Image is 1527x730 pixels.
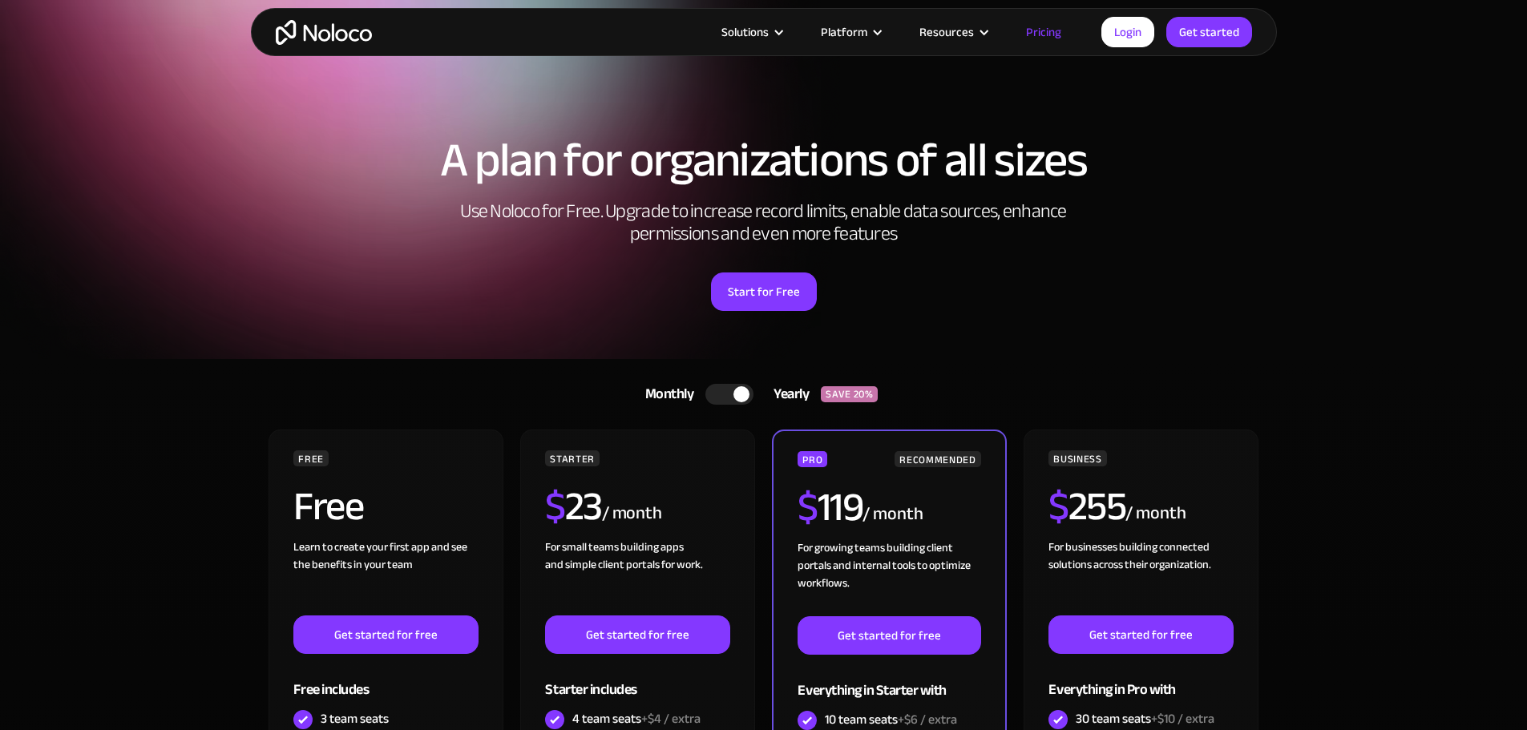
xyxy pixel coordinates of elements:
div: Yearly [753,382,821,406]
div: FREE [293,450,329,466]
div: For businesses building connected solutions across their organization. ‍ [1048,538,1233,615]
div: BUSINESS [1048,450,1106,466]
a: Login [1101,17,1154,47]
a: Get started for free [545,615,729,654]
div: PRO [798,451,827,467]
a: Start for Free [711,272,817,311]
div: Platform [821,22,867,42]
div: 3 team seats [321,710,389,728]
span: $ [545,469,565,544]
h1: A plan for organizations of all sizes [267,136,1261,184]
div: Everything in Starter with [798,655,980,707]
a: Get started [1166,17,1252,47]
a: Get started for free [798,616,980,655]
span: $ [798,470,818,545]
h2: Use Noloco for Free. Upgrade to increase record limits, enable data sources, enhance permissions ... [443,200,1085,245]
div: For growing teams building client portals and internal tools to optimize workflows. [798,539,980,616]
div: / month [1125,501,1186,526]
a: Pricing [1006,22,1081,42]
div: / month [602,501,662,526]
div: / month [862,502,923,527]
div: Everything in Pro with [1048,654,1233,706]
div: Solutions [721,22,769,42]
div: RECOMMENDED [895,451,980,467]
span: $ [1048,469,1068,544]
div: For small teams building apps and simple client portals for work. ‍ [545,538,729,615]
div: Starter includes [545,654,729,706]
div: Resources [919,22,974,42]
h2: 23 [545,486,602,526]
div: 4 team seats [572,710,701,728]
div: 10 team seats [825,711,957,728]
h2: Free [293,486,363,526]
a: home [276,20,372,45]
a: Get started for free [293,615,478,654]
div: Solutions [701,22,801,42]
a: Get started for free [1048,615,1233,654]
div: Platform [801,22,899,42]
h2: 119 [798,487,862,527]
h2: 255 [1048,486,1125,526]
div: Resources [899,22,1006,42]
div: SAVE 20% [821,386,878,402]
div: Free includes [293,654,478,706]
div: Learn to create your first app and see the benefits in your team ‍ [293,538,478,615]
div: Monthly [625,382,706,406]
div: STARTER [545,450,599,466]
div: 30 team seats [1076,710,1214,728]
